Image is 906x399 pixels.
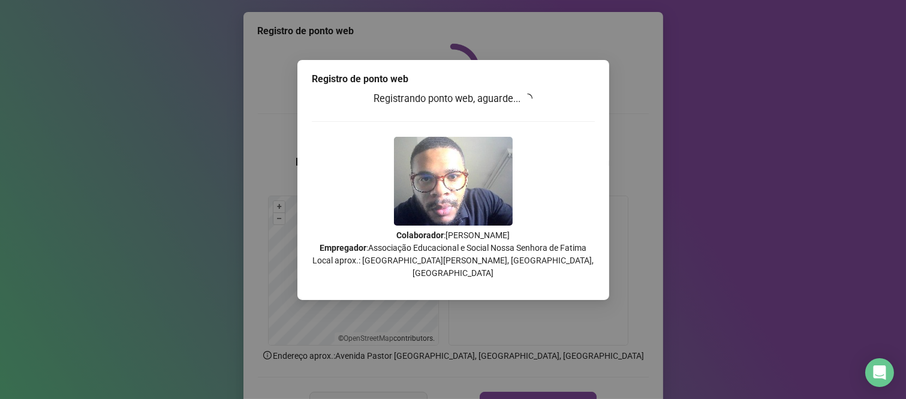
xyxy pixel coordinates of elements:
div: Open Intercom Messenger [865,358,894,387]
p: : [PERSON_NAME] : Associação Educacional e Social Nossa Senhora de Fatima Local aprox.: [GEOGRAPH... [312,229,595,280]
h3: Registrando ponto web, aguarde... [312,91,595,107]
span: loading [523,94,532,103]
strong: Colaborador [396,230,444,240]
strong: Empregador [320,243,366,253]
img: Z [394,137,513,226]
div: Registro de ponto web [312,72,595,86]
